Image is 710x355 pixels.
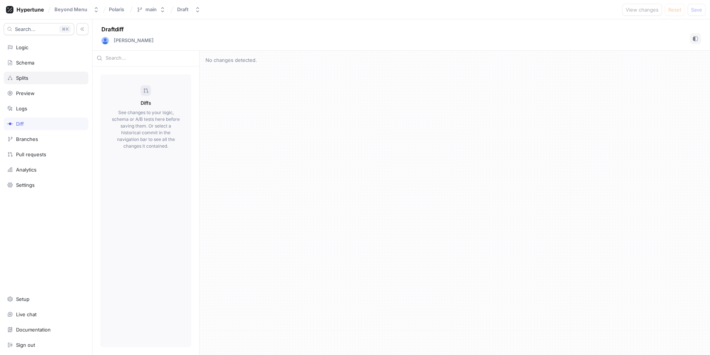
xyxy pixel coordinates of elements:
p: Diffs [141,100,151,107]
div: Draft [177,6,189,13]
button: Beyond Menu [51,3,102,16]
div: Sign out [16,342,35,348]
span: Search... [15,27,35,31]
div: Live chat [16,311,37,317]
button: Search...K [4,23,74,35]
img: User [101,37,109,44]
span: Reset [668,7,681,12]
div: Branches [16,136,38,142]
div: Settings [16,182,35,188]
p: [PERSON_NAME] [114,37,154,44]
span: Save [691,7,702,12]
span: View changes [626,7,659,12]
div: Preview [16,90,35,96]
p: Draft diff [101,25,124,34]
p: See changes to your logic, schema or A/B tests here before saving them. Or select a historical co... [111,109,180,150]
div: Pull requests [16,151,46,157]
button: main [133,3,169,16]
div: Setup [16,296,29,302]
div: Schema [16,60,34,66]
button: Reset [665,4,685,16]
button: View changes [622,4,662,16]
div: K [59,25,71,33]
div: Documentation [16,327,51,333]
div: main [145,6,157,13]
button: Draft [174,3,204,16]
input: Search... [106,54,195,62]
a: Documentation [4,323,88,336]
p: No changes detected. [205,57,704,64]
div: Logic [16,44,28,50]
div: Logs [16,106,27,111]
button: Save [688,4,706,16]
div: Splits [16,75,28,81]
div: Diff [16,121,24,127]
div: Beyond Menu [54,6,87,13]
div: Analytics [16,167,37,173]
span: Polaris [109,7,124,12]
